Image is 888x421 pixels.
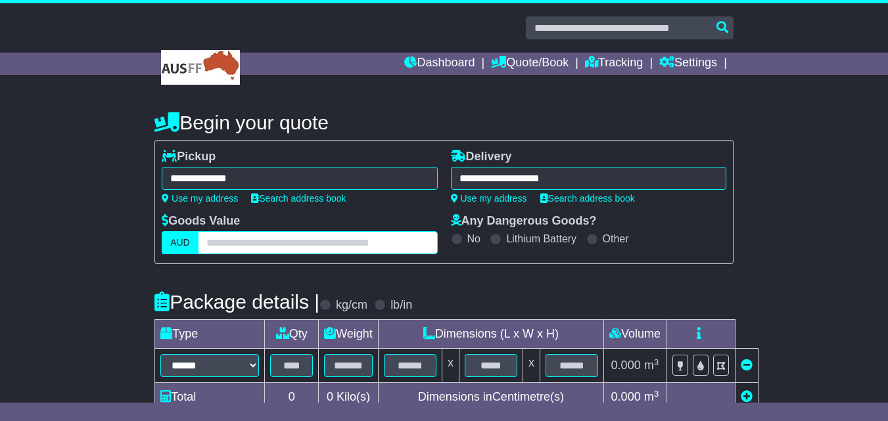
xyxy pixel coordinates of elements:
[451,214,597,229] label: Any Dangerous Goods?
[603,233,629,245] label: Other
[654,389,659,399] sup: 3
[585,53,643,75] a: Tracking
[162,214,240,229] label: Goods Value
[741,359,753,372] a: Remove this item
[404,53,475,75] a: Dashboard
[327,390,333,403] span: 0
[654,357,659,367] sup: 3
[451,193,527,204] a: Use my address
[540,193,635,204] a: Search address book
[467,233,480,245] label: No
[336,298,367,313] label: kg/cm
[161,50,240,85] img: RKH Enterprises Pty Ltd
[319,320,379,349] td: Weight
[378,383,603,412] td: Dimensions in Centimetre(s)
[155,383,265,412] td: Total
[162,193,238,204] a: Use my address
[155,320,265,349] td: Type
[162,150,216,164] label: Pickup
[506,233,576,245] label: Lithium Battery
[162,231,199,254] label: AUD
[644,390,659,403] span: m
[319,383,379,412] td: Kilo(s)
[378,320,603,349] td: Dimensions (L x W x H)
[154,291,319,313] h4: Package details |
[442,349,459,383] td: x
[644,359,659,372] span: m
[741,390,753,403] a: Add new item
[451,150,512,164] label: Delivery
[491,53,569,75] a: Quote/Book
[611,359,641,372] span: 0.000
[603,320,666,349] td: Volume
[154,112,734,133] h4: Begin your quote
[265,320,319,349] td: Qty
[390,298,412,313] label: lb/in
[659,53,717,75] a: Settings
[611,390,641,403] span: 0.000
[265,383,319,412] td: 0
[523,349,540,383] td: x
[251,193,346,204] a: Search address book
